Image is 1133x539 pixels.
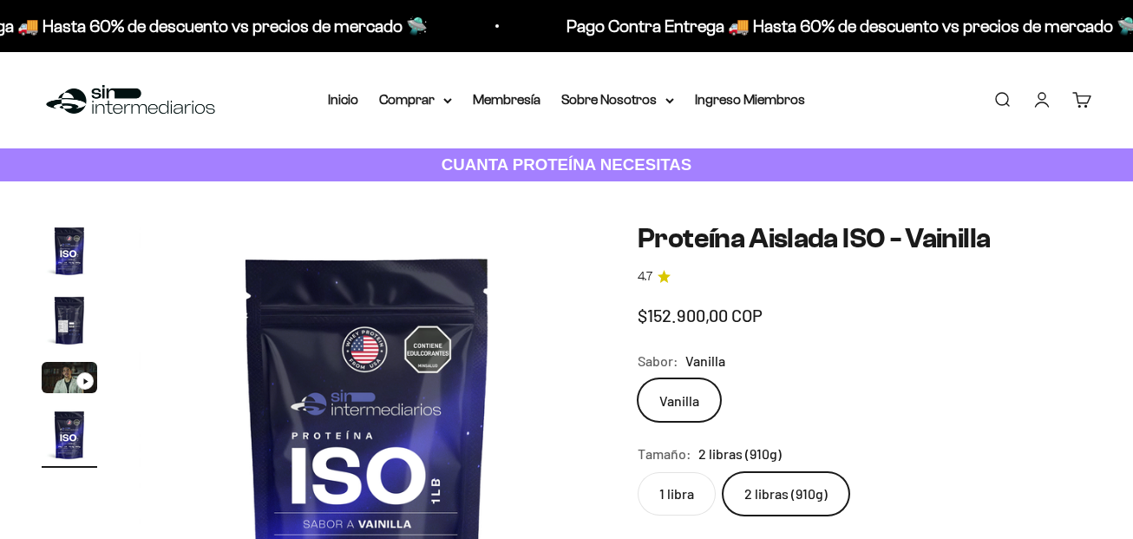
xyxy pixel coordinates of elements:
[42,223,97,284] button: Ir al artículo 1
[638,223,1091,253] h1: Proteína Aislada ISO - Vainilla
[638,301,763,329] sale-price: $152.900,00 COP
[379,89,452,111] summary: Comprar
[698,443,782,465] span: 2 libras (910g)
[473,92,540,107] a: Membresía
[442,155,692,174] strong: CUANTA PROTEÍNA NECESITAS
[42,223,97,279] img: Proteína Aislada ISO - Vainilla
[42,293,97,348] img: Proteína Aislada ISO - Vainilla
[638,267,1091,286] a: 4.74.7 de 5.0 estrellas
[638,350,678,372] legend: Sabor:
[638,267,652,286] span: 4.7
[638,443,691,465] legend: Tamaño:
[685,350,725,372] span: Vanilla
[561,89,674,111] summary: Sobre Nosotros
[695,92,805,107] a: Ingreso Miembros
[42,407,97,463] img: Proteína Aislada ISO - Vainilla
[42,293,97,353] button: Ir al artículo 2
[42,407,97,468] button: Ir al artículo 4
[328,92,358,107] a: Inicio
[42,362,97,398] button: Ir al artículo 3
